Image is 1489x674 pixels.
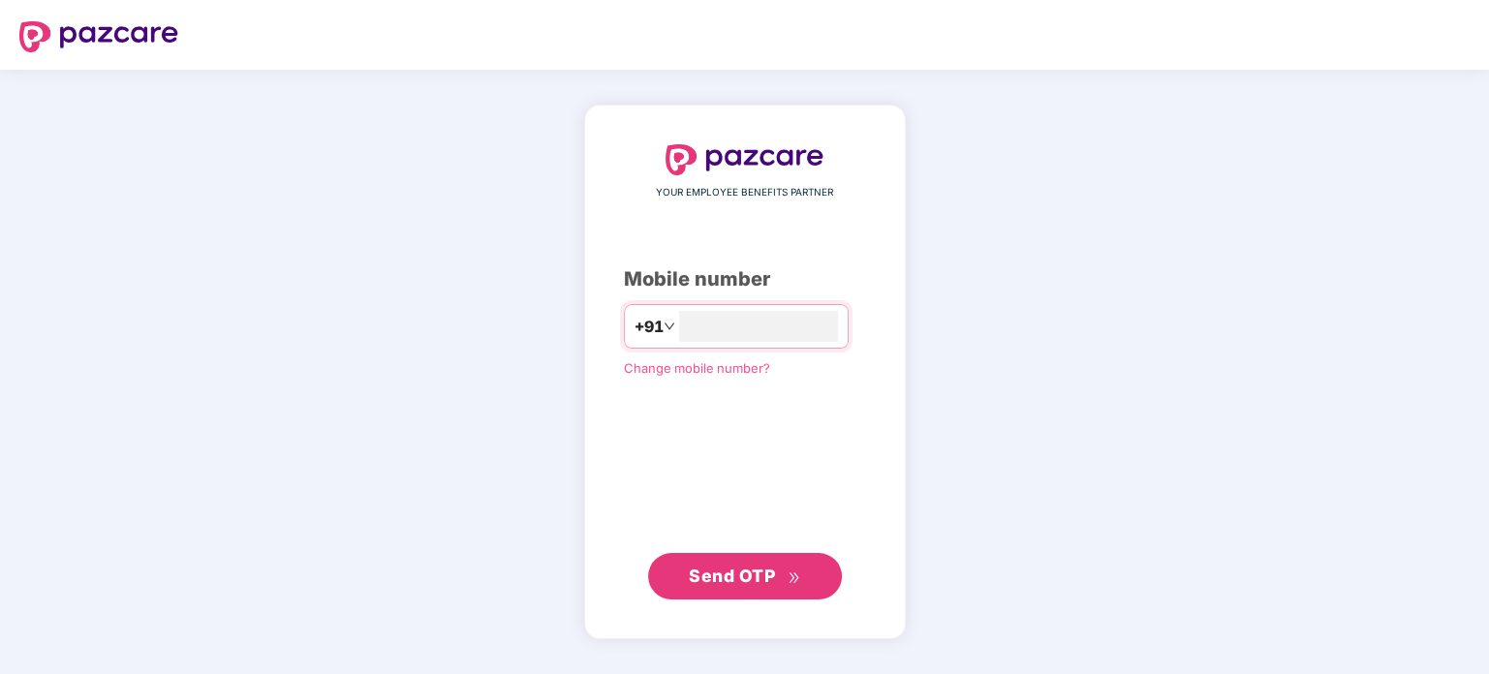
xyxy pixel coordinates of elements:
[656,185,833,200] span: YOUR EMPLOYEE BENEFITS PARTNER
[664,321,675,332] span: down
[666,144,824,175] img: logo
[624,360,770,376] a: Change mobile number?
[635,315,664,339] span: +91
[689,566,775,586] span: Send OTP
[19,21,178,52] img: logo
[788,571,800,584] span: double-right
[648,553,842,599] button: Send OTPdouble-right
[624,264,866,294] div: Mobile number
